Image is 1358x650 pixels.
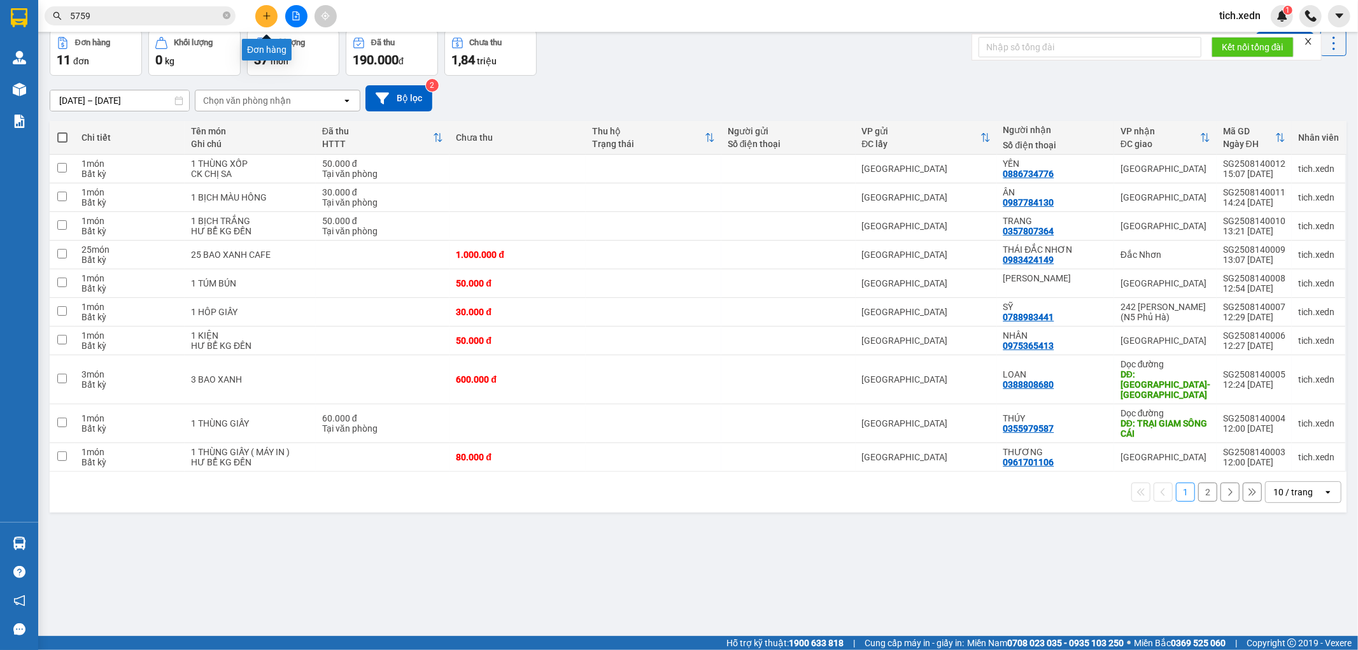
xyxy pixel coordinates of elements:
div: 12:00 [DATE] [1223,457,1285,467]
div: [GEOGRAPHIC_DATA] [1121,221,1210,231]
th: Toggle SortBy [1114,121,1217,155]
div: 1 món [81,447,179,457]
div: 14:24 [DATE] [1223,197,1285,208]
div: Tên món [191,126,309,136]
span: caret-down [1334,10,1345,22]
strong: 1900 633 818 [789,638,844,648]
div: 3 BAO XANH [191,374,309,385]
div: 242 [PERSON_NAME] (N5 Phủ Hà) [1121,302,1210,322]
div: Tại văn phòng [322,197,444,208]
div: 0987784130 [1003,197,1054,208]
div: HƯ BỂ KG ĐỀN [191,341,309,351]
button: Bộ lọc [365,85,432,111]
img: warehouse-icon [13,537,26,550]
div: Tại văn phòng [322,423,444,434]
div: Bất kỳ [81,379,179,390]
input: Tìm tên, số ĐT hoặc mã đơn [70,9,220,23]
div: 1 món [81,273,179,283]
div: ĐC giao [1121,139,1200,149]
div: 12:54 [DATE] [1223,283,1285,293]
div: 0983424149 [1003,255,1054,265]
button: aim [315,5,337,27]
div: Bất kỳ [81,197,179,208]
span: Miền Bắc [1134,636,1226,650]
span: kg [165,56,174,66]
button: plus [255,5,278,27]
div: Người nhận [1003,125,1108,135]
button: 1 [1176,483,1195,502]
div: 0788983441 [1003,312,1054,322]
img: warehouse-icon [13,83,26,96]
button: Chưa thu1,84 triệu [444,30,537,76]
div: 1 HÔP GIẤY [191,307,309,317]
span: file-add [292,11,301,20]
div: 12:00 [DATE] [1223,423,1285,434]
div: YẾN [1003,159,1108,169]
div: VP nhận [1121,126,1200,136]
div: Bất kỳ [81,255,179,265]
div: 1 THÙNG GIẤY [191,418,309,428]
div: 1 BỊCH MÀU HỒNG [191,192,309,202]
button: 2 [1198,483,1217,502]
div: 25 món [81,244,179,255]
sup: 1 [1284,6,1292,15]
span: search [53,11,62,20]
span: đ [399,56,404,66]
div: 15:07 [DATE] [1223,169,1285,179]
button: Khối lượng0kg [148,30,241,76]
div: [GEOGRAPHIC_DATA] [1121,452,1210,462]
div: 12:29 [DATE] [1223,312,1285,322]
span: close-circle [223,10,230,22]
b: Xe Đăng Nhân [16,82,56,142]
span: message [13,623,25,635]
input: Select a date range. [50,90,189,111]
span: triệu [477,56,497,66]
div: Dọc đường [1121,408,1210,418]
div: Nhân viên [1298,132,1339,143]
div: 50.000 đ [322,216,444,226]
div: 10 / trang [1273,486,1313,498]
div: [GEOGRAPHIC_DATA] [862,452,991,462]
div: SG2508140007 [1223,302,1285,312]
sup: 2 [426,79,439,92]
div: 0975365413 [1003,341,1054,351]
div: Bất kỳ [81,226,179,236]
div: 1 THÙNG GIẤY ( MÁY IN ) [191,447,309,457]
b: Gửi khách hàng [78,18,126,78]
div: 1 món [81,216,179,226]
div: Thu hộ [592,126,705,136]
div: THÁI ĐẮC NHƠN [1003,244,1108,255]
span: tich.xedn [1209,8,1271,24]
div: 12:24 [DATE] [1223,379,1285,390]
div: SG2508140011 [1223,187,1285,197]
th: Toggle SortBy [586,121,721,155]
div: [GEOGRAPHIC_DATA] [1121,278,1210,288]
img: warehouse-icon [13,51,26,64]
th: Toggle SortBy [1217,121,1292,155]
div: Đơn hàng [75,38,110,47]
span: Miền Nam [967,636,1124,650]
span: close-circle [223,11,230,19]
div: 1 KIỆN [191,330,309,341]
div: Ngày ĐH [1223,139,1275,149]
div: 0357807364 [1003,226,1054,236]
div: SG2508140003 [1223,447,1285,457]
div: 12:27 [DATE] [1223,341,1285,351]
div: Chọn văn phòng nhận [203,94,291,107]
div: Ghi chú [191,139,309,149]
img: logo-vxr [11,8,27,27]
th: Toggle SortBy [316,121,450,155]
div: [GEOGRAPHIC_DATA] [1121,164,1210,174]
span: 1 [1285,6,1290,15]
div: CK CHỊ SA [191,169,309,179]
button: Kết nối tổng đài [1212,37,1294,57]
div: 25 BAO XANH CAFE [191,250,309,260]
span: notification [13,595,25,607]
div: DĐ: CHỢ SƠN LÂM- KHÁNH SƠN [1121,369,1210,400]
div: SG2508140012 [1223,159,1285,169]
div: tich.xedn [1298,307,1339,317]
div: THƯƠNG [1003,447,1108,457]
span: 37 [254,52,268,67]
div: 1 món [81,159,179,169]
div: NHÂN [1003,330,1108,341]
